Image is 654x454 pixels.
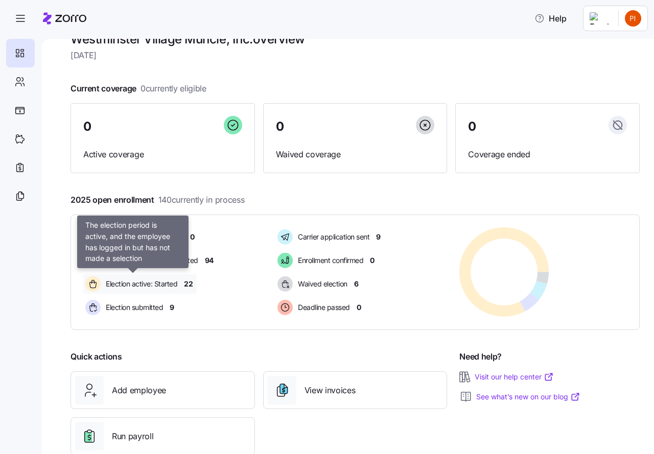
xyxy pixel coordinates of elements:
[71,350,122,363] span: Quick actions
[103,232,183,242] span: Pending election window
[112,430,153,443] span: Run payroll
[590,12,610,25] img: Employer logo
[103,279,177,289] span: Election active: Started
[459,350,502,363] span: Need help?
[103,302,163,313] span: Election submitted
[184,279,193,289] span: 22
[141,82,206,95] span: 0 currently eligible
[526,8,575,29] button: Help
[295,279,347,289] span: Waived election
[625,10,641,27] img: 24d6825ccf4887a4818050cadfd93e6d
[295,232,369,242] span: Carrier application sent
[71,194,244,206] span: 2025 open enrollment
[295,302,350,313] span: Deadline passed
[158,194,245,206] span: 140 currently in process
[71,82,206,95] span: Current coverage
[534,12,567,25] span: Help
[468,121,476,133] span: 0
[357,302,361,313] span: 0
[83,148,242,161] span: Active coverage
[295,255,363,266] span: Enrollment confirmed
[71,31,640,47] h1: Westminster Village Muncie, Inc. overview
[354,279,359,289] span: 6
[103,255,198,266] span: Election active: Hasn't started
[276,148,435,161] span: Waived coverage
[276,121,284,133] span: 0
[468,148,627,161] span: Coverage ended
[376,232,381,242] span: 9
[475,372,554,382] a: Visit our help center
[170,302,174,313] span: 9
[112,384,166,397] span: Add employee
[71,49,640,62] span: [DATE]
[305,384,356,397] span: View invoices
[190,232,195,242] span: 0
[205,255,214,266] span: 94
[370,255,375,266] span: 0
[83,121,91,133] span: 0
[476,392,580,402] a: See what’s new on our blog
